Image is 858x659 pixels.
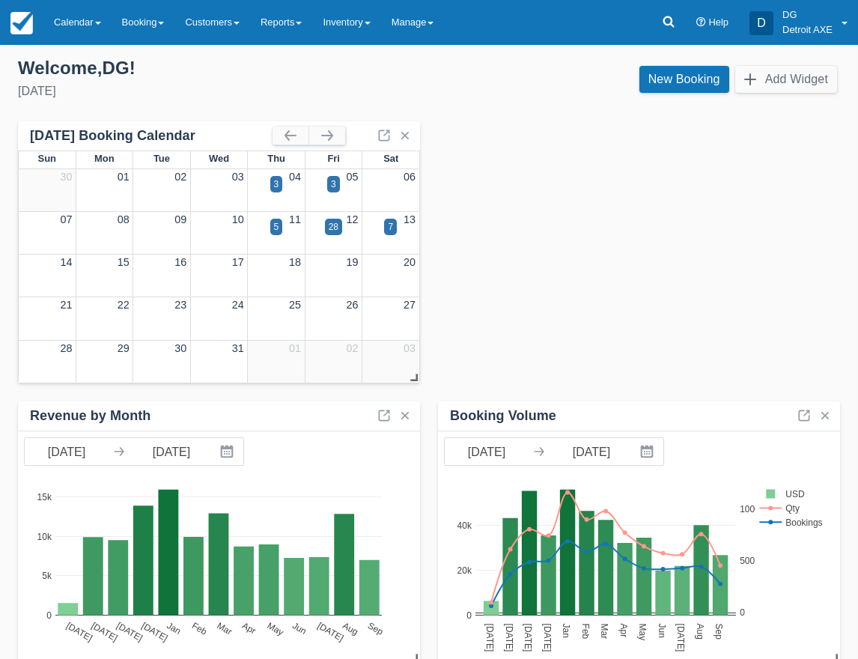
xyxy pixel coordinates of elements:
a: 11 [289,213,301,225]
a: 30 [174,342,186,354]
div: Booking Volume [450,407,556,425]
span: Help [708,16,728,28]
a: 12 [347,213,359,225]
a: 09 [174,213,186,225]
div: [DATE] [18,82,417,100]
span: Sat [383,153,398,164]
a: 05 [347,171,359,183]
a: 10 [232,213,244,225]
a: 07 [60,213,72,225]
a: 19 [347,256,359,268]
a: 13 [404,213,416,225]
input: End Date [550,438,633,465]
a: 01 [289,342,301,354]
a: 18 [289,256,301,268]
a: 24 [232,299,244,311]
p: DG [782,7,833,22]
a: 03 [232,171,244,183]
a: 26 [347,299,359,311]
span: Tue [153,153,170,164]
a: 17 [232,256,244,268]
a: 25 [289,299,301,311]
a: 30 [60,171,72,183]
span: Thu [267,153,285,164]
div: 28 [329,220,338,234]
a: 15 [118,256,130,268]
a: 02 [347,342,359,354]
div: Welcome , DG ! [18,57,417,79]
a: 16 [174,256,186,268]
a: 27 [404,299,416,311]
button: Interact with the calendar and add the check-in date for your trip. [633,438,663,465]
div: 3 [331,177,336,191]
a: 23 [174,299,186,311]
a: 28 [60,342,72,354]
a: New Booking [639,66,729,93]
a: 22 [118,299,130,311]
a: 04 [289,171,301,183]
a: 08 [118,213,130,225]
input: End Date [130,438,213,465]
a: 03 [404,342,416,354]
a: 14 [60,256,72,268]
span: Mon [94,153,115,164]
input: Start Date [445,438,529,465]
p: Detroit AXE [782,22,833,37]
a: 21 [60,299,72,311]
button: Interact with the calendar and add the check-in date for your trip. [213,438,243,465]
span: Sun [38,153,56,164]
a: 20 [404,256,416,268]
img: checkfront-main-nav-mini-logo.png [10,12,33,34]
i: Help [696,18,706,28]
a: 29 [118,342,130,354]
button: Add Widget [735,66,837,93]
div: 5 [274,220,279,234]
a: 01 [118,171,130,183]
span: Wed [209,153,229,164]
input: Start Date [25,438,109,465]
a: 06 [404,171,416,183]
a: 02 [174,171,186,183]
span: Fri [327,153,340,164]
div: 7 [388,220,393,234]
div: 3 [274,177,279,191]
div: [DATE] Booking Calendar [30,127,273,145]
div: Revenue by Month [30,407,150,425]
div: D [749,11,773,35]
a: 31 [232,342,244,354]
